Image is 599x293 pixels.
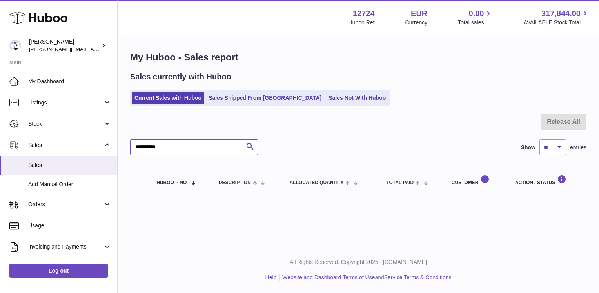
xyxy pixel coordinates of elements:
[9,264,108,278] a: Log out
[458,8,493,26] a: 0.00 Total sales
[523,8,590,26] a: 317,844.00 AVAILABLE Stock Total
[265,274,277,280] a: Help
[28,99,103,106] span: Listings
[28,243,103,251] span: Invoicing and Payments
[28,201,103,208] span: Orders
[384,274,452,280] a: Service Terms & Conditions
[28,222,111,229] span: Usage
[28,181,111,188] span: Add Manual Order
[523,19,590,26] span: AVAILABLE Stock Total
[132,92,204,104] a: Current Sales with Huboo
[515,175,579,185] div: Action / Status
[290,180,344,185] span: ALLOCATED Quantity
[386,180,414,185] span: Total paid
[29,38,100,53] div: [PERSON_NAME]
[28,141,103,149] span: Sales
[570,144,586,151] span: entries
[452,175,499,185] div: Customer
[405,19,428,26] div: Currency
[124,258,593,266] p: All Rights Reserved. Copyright 2025 - [DOMAIN_NAME]
[353,8,375,19] strong: 12724
[156,180,187,185] span: Huboo P no
[349,19,375,26] div: Huboo Ref
[28,161,111,169] span: Sales
[458,19,493,26] span: Total sales
[469,8,484,19] span: 0.00
[28,120,103,128] span: Stock
[130,71,231,82] h2: Sales currently with Huboo
[219,180,251,185] span: Description
[411,8,427,19] strong: EUR
[282,274,375,280] a: Website and Dashboard Terms of Use
[29,46,157,52] span: [PERSON_NAME][EMAIL_ADDRESS][DOMAIN_NAME]
[130,51,586,64] h1: My Huboo - Sales report
[206,92,324,104] a: Sales Shipped From [GEOGRAPHIC_DATA]
[28,78,111,85] span: My Dashboard
[541,8,581,19] span: 317,844.00
[280,274,451,281] li: and
[521,144,535,151] label: Show
[9,40,21,51] img: sebastian@ffern.co
[326,92,388,104] a: Sales Not With Huboo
